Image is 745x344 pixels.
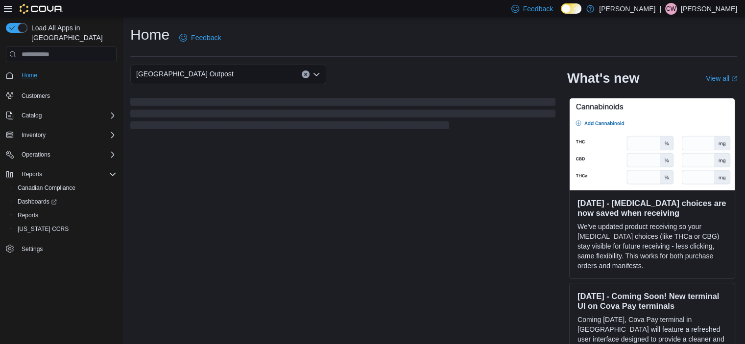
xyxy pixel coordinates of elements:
[706,74,737,82] a: View allExternal link
[14,223,117,235] span: Washington CCRS
[312,70,320,78] button: Open list of options
[191,33,221,43] span: Feedback
[18,110,117,121] span: Catalog
[731,76,737,82] svg: External link
[22,151,50,159] span: Operations
[523,4,553,14] span: Feedback
[22,245,43,253] span: Settings
[18,89,117,101] span: Customers
[18,90,54,102] a: Customers
[14,182,117,194] span: Canadian Compliance
[577,198,727,218] h3: [DATE] - [MEDICAL_DATA] choices are now saved when receiving
[2,242,120,256] button: Settings
[18,129,117,141] span: Inventory
[2,167,120,181] button: Reports
[22,71,37,79] span: Home
[14,209,42,221] a: Reports
[14,209,117,221] span: Reports
[18,225,69,233] span: [US_STATE] CCRS
[18,69,41,81] a: Home
[10,195,120,208] a: Dashboards
[14,223,72,235] a: [US_STATE] CCRS
[18,168,46,180] button: Reports
[10,222,120,236] button: [US_STATE] CCRS
[14,182,79,194] a: Canadian Compliance
[302,70,310,78] button: Clear input
[18,149,117,161] span: Operations
[561,3,581,14] input: Dark Mode
[18,168,117,180] span: Reports
[18,69,117,81] span: Home
[2,68,120,82] button: Home
[2,148,120,161] button: Operations
[18,243,47,255] a: Settings
[18,184,75,192] span: Canadian Compliance
[659,3,661,15] p: |
[14,196,61,207] a: Dashboards
[27,23,117,43] span: Load All Apps in [GEOGRAPHIC_DATA]
[577,222,727,271] p: We've updated product receiving so your [MEDICAL_DATA] choices (like THCa or CBG) stay visible fo...
[22,112,42,119] span: Catalog
[665,3,677,15] div: Cameron Wexler
[18,110,46,121] button: Catalog
[22,131,46,139] span: Inventory
[10,181,120,195] button: Canadian Compliance
[577,291,727,311] h3: [DATE] - Coming Soon! New terminal UI on Cova Pay terminals
[18,149,54,161] button: Operations
[14,196,117,207] span: Dashboards
[22,92,50,100] span: Customers
[567,70,639,86] h2: What's new
[22,170,42,178] span: Reports
[2,128,120,142] button: Inventory
[681,3,737,15] p: [PERSON_NAME]
[666,3,676,15] span: CW
[2,88,120,102] button: Customers
[10,208,120,222] button: Reports
[6,64,117,281] nav: Complex example
[18,198,57,206] span: Dashboards
[136,68,234,80] span: [GEOGRAPHIC_DATA] Outpost
[18,211,38,219] span: Reports
[20,4,63,14] img: Cova
[18,129,49,141] button: Inventory
[599,3,655,15] p: [PERSON_NAME]
[18,243,117,255] span: Settings
[130,100,555,131] span: Loading
[130,25,169,45] h1: Home
[2,109,120,122] button: Catalog
[175,28,225,47] a: Feedback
